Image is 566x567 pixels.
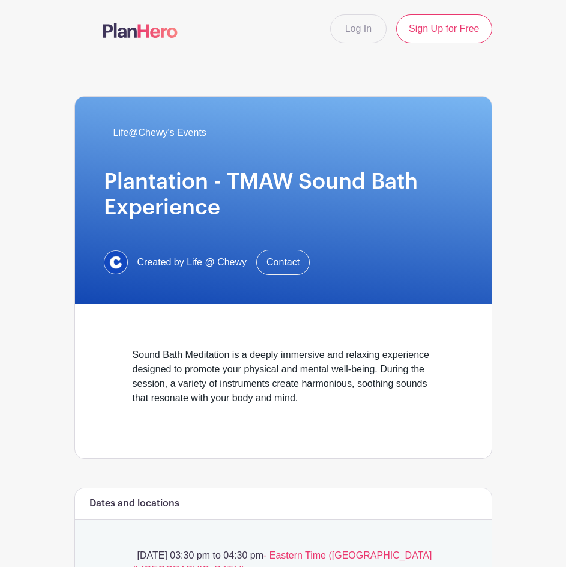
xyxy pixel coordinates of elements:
[113,126,206,140] span: Life@Chewy's Events
[104,250,128,274] img: 1629734264472.jfif
[256,250,310,275] a: Contact
[133,348,434,420] div: Sound Bath Meditation is a deeply immersive and relaxing experience designed to promote your phys...
[89,498,179,509] h6: Dates and locations
[137,255,247,270] span: Created by Life @ Chewy
[103,23,178,38] img: logo-507f7623f17ff9eddc593b1ce0a138ce2505c220e1c5a4e2b4648c50719b7d32.svg
[396,14,492,43] a: Sign Up for Free
[104,169,463,221] h1: Plantation - TMAW Sound Bath Experience
[330,14,387,43] a: Log In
